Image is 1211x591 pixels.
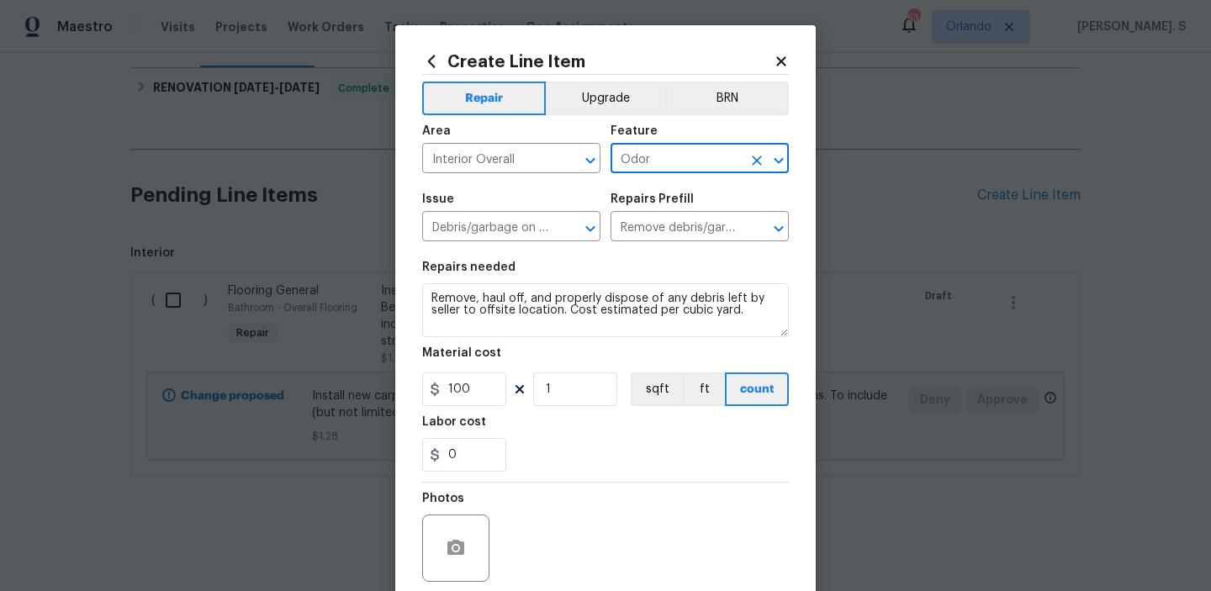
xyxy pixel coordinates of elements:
[422,193,454,205] h5: Issue
[665,82,789,115] button: BRN
[422,283,789,337] textarea: Remove, haul off, and properly dispose of any debris left by seller to offsite location. Cost est...
[422,416,486,428] h5: Labor cost
[422,493,464,504] h5: Photos
[422,52,774,71] h2: Create Line Item
[546,82,666,115] button: Upgrade
[422,261,516,273] h5: Repairs needed
[611,125,658,137] h5: Feature
[422,125,451,137] h5: Area
[725,372,789,406] button: count
[579,217,602,240] button: Open
[767,217,791,240] button: Open
[579,149,602,172] button: Open
[631,372,683,406] button: sqft
[422,347,501,359] h5: Material cost
[745,149,769,172] button: Clear
[611,193,694,205] h5: Repairs Prefill
[767,149,791,172] button: Open
[683,372,725,406] button: ft
[422,82,546,115] button: Repair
